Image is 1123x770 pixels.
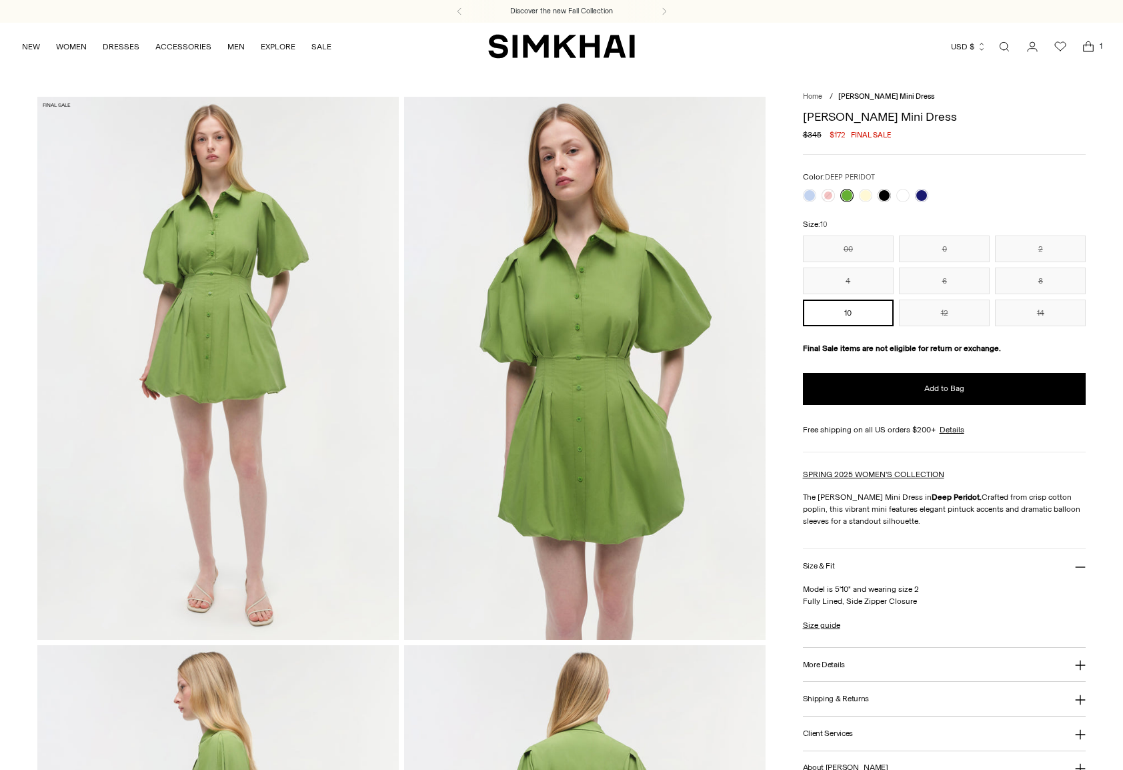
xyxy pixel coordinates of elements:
[803,661,845,669] h3: More Details
[1095,40,1107,52] span: 1
[803,424,1086,436] div: Free shipping on all US orders $200+
[995,236,1086,262] button: 2
[803,648,1086,682] button: More Details
[825,173,875,181] span: DEEP PERIDOT
[803,344,1001,353] strong: Final Sale items are not eligible for return or exchange.
[830,91,833,103] div: /
[488,33,635,59] a: SIMKHAI
[261,32,295,61] a: EXPLORE
[311,32,331,61] a: SALE
[995,300,1086,326] button: 14
[803,268,894,294] button: 4
[940,424,964,436] a: Details
[103,32,139,61] a: DRESSES
[899,300,990,326] button: 12
[932,492,982,502] strong: Deep Peridot.
[899,268,990,294] button: 6
[37,97,399,639] img: Cleo Cotton Mini Dress
[803,549,1086,583] button: Size & Fit
[803,111,1086,123] h1: [PERSON_NAME] Mini Dress
[803,682,1086,716] button: Shipping & Returns
[803,619,840,631] a: Size guide
[803,300,894,326] button: 10
[803,236,894,262] button: 00
[22,32,40,61] a: NEW
[803,729,854,738] h3: Client Services
[803,470,944,479] a: SPRING 2025 WOMEN'S COLLECTION
[1047,33,1074,60] a: Wishlist
[803,373,1086,405] button: Add to Bag
[803,695,870,703] h3: Shipping & Returns
[830,129,846,141] span: $172
[1019,33,1046,60] a: Go to the account page
[803,91,1086,103] nav: breadcrumbs
[1075,33,1102,60] a: Open cart modal
[803,562,835,570] h3: Size & Fit
[803,717,1086,751] button: Client Services
[803,218,828,231] label: Size:
[510,6,613,17] a: Discover the new Fall Collection
[995,268,1086,294] button: 8
[838,92,934,101] span: [PERSON_NAME] Mini Dress
[803,92,822,101] a: Home
[899,236,990,262] button: 0
[803,583,1086,607] p: Model is 5'10" and wearing size 2 Fully Lined, Side Zipper Closure
[924,383,964,394] span: Add to Bag
[991,33,1018,60] a: Open search modal
[227,32,245,61] a: MEN
[803,171,875,183] label: Color:
[803,129,822,141] s: $345
[820,220,828,229] span: 10
[56,32,87,61] a: WOMEN
[404,97,766,639] img: Cleo Cotton Mini Dress
[951,32,986,61] button: USD $
[155,32,211,61] a: ACCESSORIES
[803,491,1086,527] p: The [PERSON_NAME] Mini Dress in Crafted from crisp cotton poplin, this vibrant mini features eleg...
